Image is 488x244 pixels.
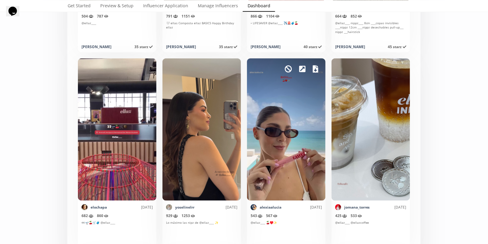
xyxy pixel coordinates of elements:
a: jomana_torres [344,205,370,210]
img: 441160247_2271459733193231_1742893277292992511_n.jpg [335,204,341,210]
span: 866 [251,14,262,19]
img: 474078401_961768818707126_2550382748028374380_n.jpg [82,204,88,210]
img: 489810101_1037566338228485_7782888083069703324_n.jpg [166,204,172,210]
span: 567 [266,213,278,219]
div: [PERSON_NAME] [166,44,196,49]
span: 1104 [266,14,280,19]
div: @ellaz____ nippz____ 8cm ____copas invisibles ____nippz 12cm ____nippz desechables pull-up___ nip... [335,21,406,41]
span: 929 [166,213,178,219]
div: [PERSON_NAME] [335,44,365,49]
span: 533 [351,213,362,219]
span: 1151 [181,14,195,19]
span: 425 [335,213,347,219]
span: 791 [166,14,178,19]
div: • LIFESAVER @ellaz____ ✈️🚨🧳🍒 [251,21,322,41]
span: 35 starz [219,44,237,49]
a: yoselinelrr [175,205,194,210]
div: [PERSON_NAME] [82,44,111,49]
div: [DATE] [370,205,406,210]
div: [DATE] [281,205,322,210]
img: 461089505_1056226999187226_474673108012658041_n.jpg [251,204,257,210]
div: @ellaz____ [82,21,153,41]
span: 40 starz [303,44,322,49]
span: 45 starz [388,44,406,49]
span: 35 starz [134,44,153,49]
div: 🤍 ellas Composta ellaz BASICS Happy Birthday ellaz [166,21,237,41]
span: 664 [335,14,347,19]
div: Lo máximo las nipz de @ellaz____ ✨ [166,221,237,240]
span: 787 [97,14,108,19]
span: 682 [82,213,93,219]
span: 860 [97,213,108,219]
iframe: chat widget [6,6,25,24]
a: alexiaalucia [260,205,281,210]
div: @ellaz____ @ellazcoffee [335,221,406,240]
a: elochapa [91,205,107,210]
span: 852 [351,14,362,19]
div: [PERSON_NAME] [251,44,281,49]
div: [DATE] [194,205,237,210]
span: 1253 [181,213,195,219]
div: 👀🛫🍒🛒🧳 @ellaz____ [82,221,153,240]
span: 504 [82,14,93,19]
span: 543 [251,213,262,219]
div: [DATE] [107,205,153,210]
div: @ellaz____ 🍒♥️✨ [251,221,322,240]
